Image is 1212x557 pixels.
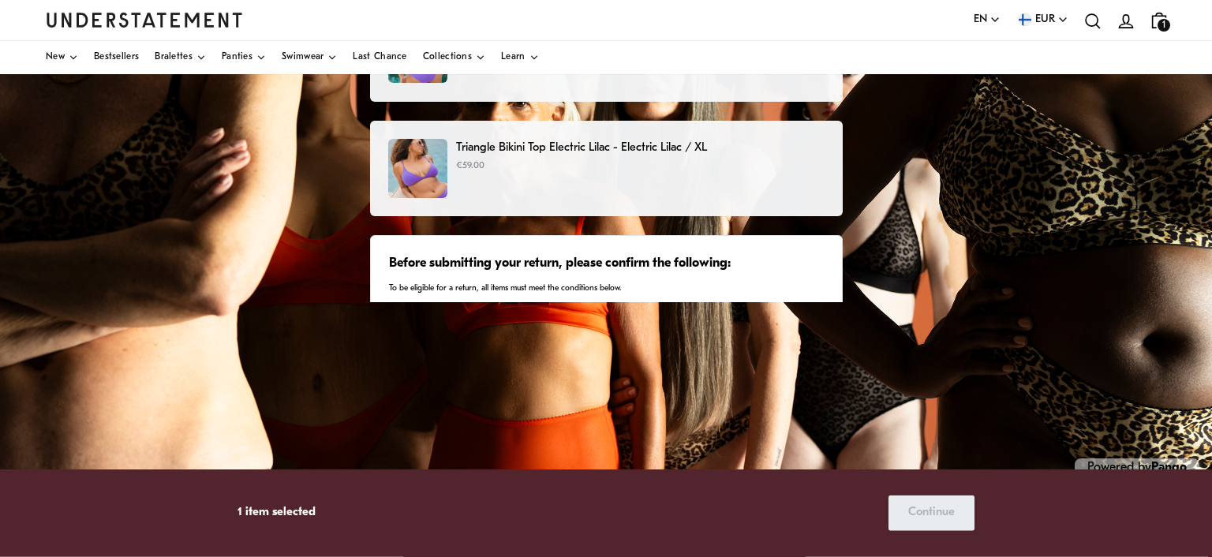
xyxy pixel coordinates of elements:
span: Swimwear [282,53,324,62]
span: EUR [1035,11,1055,28]
p: Powered by [1075,458,1199,478]
span: Last Chance [353,53,406,62]
a: Bestsellers [94,41,139,74]
button: EUR [1016,11,1068,28]
span: 1 [1158,19,1170,32]
button: EN [974,11,1001,28]
a: Last Chance [353,41,406,74]
h3: Before submitting your return, please confirm the following: [389,255,822,273]
p: To be eligible for a return, all items must meet the conditions below. [389,282,822,294]
a: Panties [222,41,266,74]
p: €59.00 [456,159,823,173]
span: Panties [222,53,252,62]
a: Learn [501,41,539,74]
span: Learn [501,53,526,62]
span: Collections [423,53,472,62]
span: EN [974,11,987,28]
span: New [46,53,65,62]
span: Bralettes [155,53,193,62]
p: Triangle Bikini Top Electric Lilac - Electric Lilac / XL [456,139,823,159]
img: 9_fb711f11-1518-4cf8-98c7-8c3f5d24aa6d.jpg [388,139,447,197]
span: Bestsellers [94,53,139,62]
a: New [46,41,78,74]
a: 1 [1143,4,1176,36]
a: Collections [423,41,485,74]
a: Bralettes [155,41,206,74]
a: Swimwear [282,41,337,74]
a: Pango [1151,462,1187,474]
a: Understatement Homepage [46,13,243,27]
